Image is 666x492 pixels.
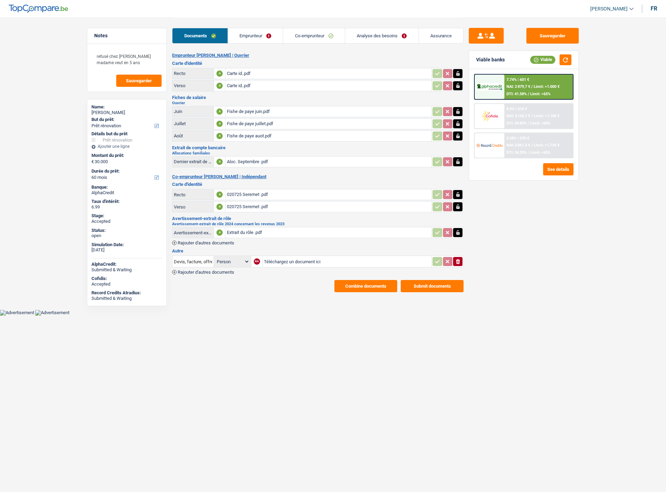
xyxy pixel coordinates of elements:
div: Banque: [91,184,162,190]
span: Limit: <65% [530,92,550,96]
a: [PERSON_NAME] [585,3,634,15]
div: AlphaCredit: [91,262,162,267]
span: Rajouter d'autres documents [178,241,234,245]
h5: Notes [94,33,160,39]
span: NAI: 3 120,7 € [506,114,530,118]
div: 8.9% | 616 € [506,107,527,111]
span: Limit: >1.100 € [534,114,560,118]
div: Name: [91,104,162,110]
h2: Allocations familiales [172,151,464,155]
div: Juillet [174,121,212,126]
span: / [531,143,533,147]
div: A [216,70,223,77]
a: Emprunteur [228,28,283,43]
span: NAI: 3 861,3 € [506,143,530,147]
div: Juin [174,109,212,114]
span: / [528,121,529,126]
div: Cofidis: [91,276,162,281]
div: Accepted [91,281,162,287]
div: Carte id..pdf [227,68,430,79]
span: Limit: >1.726 € [534,143,560,147]
div: Simulation Date: [91,242,162,248]
span: / [531,84,533,89]
span: DTI: 39.82% [506,121,527,126]
button: See details [543,163,573,175]
button: Rajouter d'autres documents [172,241,234,245]
div: Recto [174,71,212,76]
div: Ajouter une ligne [91,144,162,149]
div: Dernier extrait de compte pour vos allocations familiales [174,159,212,164]
div: Stage: [91,213,162,219]
img: Record Credits [476,139,502,152]
img: Cofidis [476,109,502,122]
button: Sauvegarder [116,75,162,87]
div: A [216,191,223,198]
div: 020725 Seremet .pdf [227,189,430,200]
h3: Extrait de compte bancaire [172,145,464,150]
label: Montant du prêt: [91,153,161,158]
div: Submitted & Waiting [91,296,162,301]
div: Avertissement-extrait de rôle 2024 concernant les revenus 2023 [174,230,212,235]
a: Documents [172,28,228,43]
h2: Co-emprunteur [PERSON_NAME] | Indépendant [172,174,464,180]
div: fr [651,5,657,12]
button: Combine documents [334,280,397,292]
label: But du prêt: [91,117,161,122]
img: AlphaCredit [476,83,502,91]
div: [PERSON_NAME] [91,110,162,115]
div: Fishe de paye auot.pdf [227,131,430,141]
div: Accepted [91,219,162,224]
span: Sauvegarder [126,78,152,83]
div: Aloc. Septembre .pdf [227,157,430,167]
a: Assurance [419,28,464,43]
div: [DATE] [91,247,162,253]
a: Co-emprunteur [283,28,345,43]
span: [PERSON_NAME] [590,6,628,12]
div: open [91,233,162,239]
div: A [216,121,223,127]
div: AlphaCredit [91,190,162,196]
a: Analyse des besoins [345,28,419,43]
div: Recto [174,192,212,197]
div: Viable [530,56,555,63]
div: 020725 Seremet .pdf [227,202,430,212]
h3: Carte d'identité [172,61,464,66]
div: A [216,159,223,165]
div: 6.99 [91,204,162,210]
div: Taux d'intérêt: [91,199,162,204]
h3: Carte d'identité [172,182,464,187]
div: Viable banks [476,57,505,63]
h2: Emprunteur [PERSON_NAME] | Ouvrier [172,53,464,58]
div: Submitted & Waiting [91,267,162,273]
div: 5.38% | 570 € [506,136,529,141]
div: NA [254,258,260,265]
img: TopCompare Logo [9,5,68,13]
h2: Avertissement-extrait de rôle 2024 concernant les revenus 2023 [172,222,464,226]
div: Carte id..pdf [227,81,430,91]
span: Limit: >1.000 € [534,84,560,89]
span: Limit: <60% [530,121,550,126]
div: Détails but du prêt [91,131,162,137]
label: Durée du prêt: [91,168,161,174]
span: Rajouter d'autres documents [178,270,234,274]
div: A [216,229,223,236]
h3: Autre [172,249,464,253]
h3: Fiches de salaire [172,95,464,100]
div: Août [174,133,212,138]
span: NAI: 2 879,7 € [506,84,530,89]
span: DTI: 41.58% [506,92,527,96]
button: Submit documents [401,280,464,292]
h2: Ouvrier [172,101,464,105]
span: € [91,159,94,165]
div: A [216,204,223,210]
span: DTI: 34.33% [506,150,527,155]
div: Fishe de paye juillet.pdf [227,119,430,129]
button: Rajouter d'autres documents [172,270,234,274]
div: Verso [174,204,212,210]
button: Sauvegarder [526,28,579,44]
div: Status: [91,228,162,233]
div: Extrait du rôle .pdf [227,227,430,238]
div: 7.74% | 601 € [506,77,529,82]
div: A [216,108,223,115]
div: Fishe de paye juin.pdf [227,106,430,117]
